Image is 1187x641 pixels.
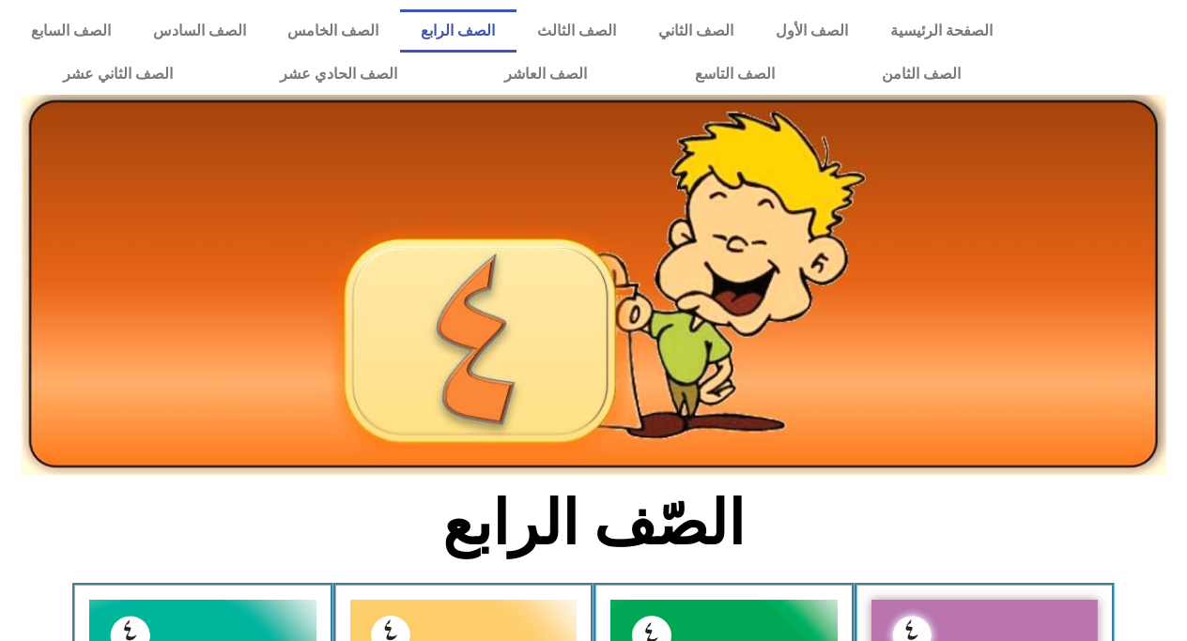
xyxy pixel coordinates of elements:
[755,9,870,53] a: الصف الأول
[9,53,226,96] a: الصف الثاني عشر
[638,9,755,53] a: الصف الثاني
[640,53,827,96] a: الصف التاسع
[226,53,451,96] a: الصف الحادي عشر
[828,53,1014,96] a: الصف الثامن
[400,9,516,53] a: الصف الرابع
[516,9,638,53] a: الصف الثالث
[131,9,267,53] a: الصف السادس
[451,53,640,96] a: الصف العاشر
[267,9,400,53] a: الصف الخامس
[870,9,1014,53] a: الصفحة الرئيسية
[9,9,131,53] a: الصف السابع
[284,487,904,560] h2: الصّف الرابع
